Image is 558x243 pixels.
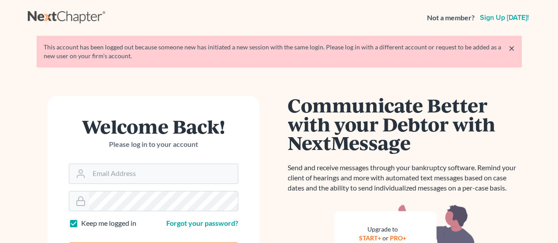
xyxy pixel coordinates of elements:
div: This account has been logged out because someone new has initiated a new session with the same lo... [44,43,515,60]
p: Send and receive messages through your bankruptcy software. Remind your client of hearings and mo... [288,163,522,193]
a: PRO+ [390,234,406,242]
div: Upgrade to [356,225,410,234]
label: Keep me logged in [81,218,136,228]
h1: Welcome Back! [69,117,238,136]
a: Forgot your password? [166,219,238,227]
a: START+ [359,234,381,242]
a: Sign up [DATE]! [478,14,531,21]
a: × [509,43,515,53]
input: Email Address [89,164,238,183]
span: or [382,234,389,242]
h1: Communicate Better with your Debtor with NextMessage [288,96,522,152]
p: Please log in to your account [69,139,238,150]
strong: Not a member? [427,13,475,23]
